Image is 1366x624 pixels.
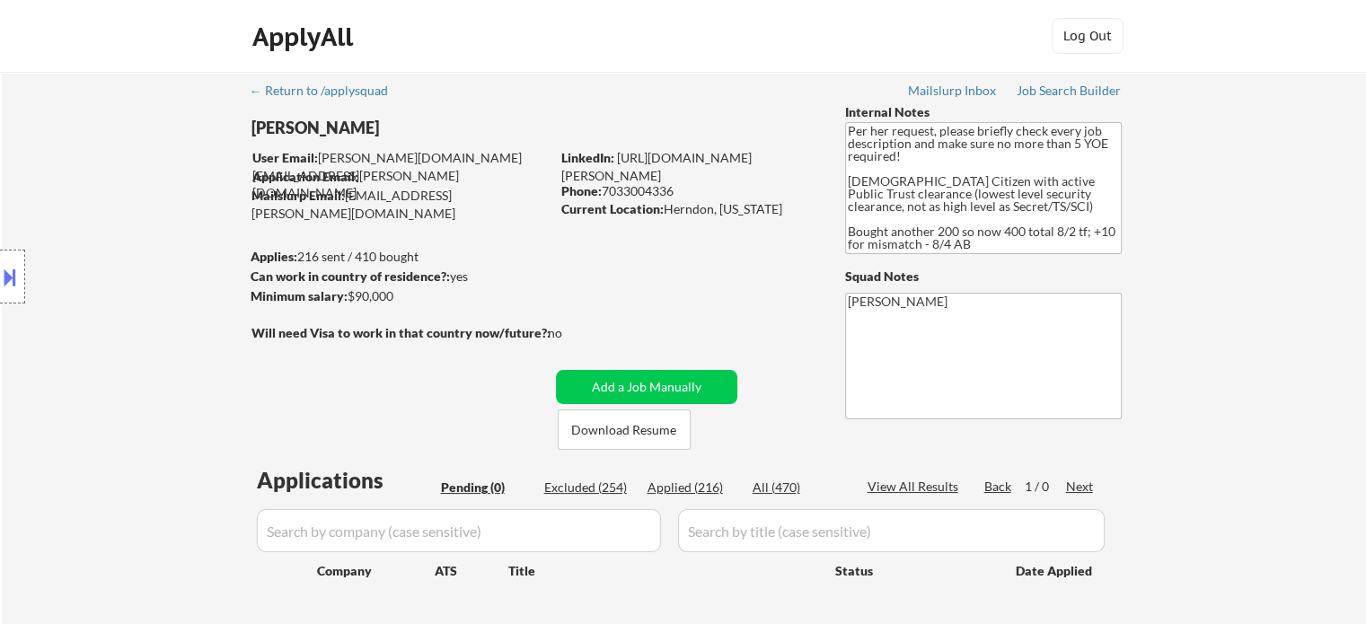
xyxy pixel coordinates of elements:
[558,409,691,450] button: Download Resume
[845,103,1122,121] div: Internal Notes
[544,479,634,497] div: Excluded (254)
[251,187,550,222] div: [EMAIL_ADDRESS][PERSON_NAME][DOMAIN_NAME]
[984,478,1013,496] div: Back
[1017,84,1122,97] div: Job Search Builder
[561,150,752,183] a: [URL][DOMAIN_NAME][PERSON_NAME]
[845,268,1122,286] div: Squad Notes
[1016,562,1095,580] div: Date Applied
[250,84,405,97] div: ← Return to /applysquad
[508,562,818,580] div: Title
[251,268,450,284] strong: Can work in country of residence?:
[561,183,602,198] strong: Phone:
[835,554,990,586] div: Status
[317,562,435,580] div: Company
[250,83,405,101] a: ← Return to /applysquad
[1017,83,1122,101] a: Job Search Builder
[252,149,550,202] div: [PERSON_NAME][DOMAIN_NAME][EMAIL_ADDRESS][PERSON_NAME][DOMAIN_NAME]
[441,479,531,497] div: Pending (0)
[548,324,599,342] div: no
[753,479,842,497] div: All (470)
[561,150,614,165] strong: LinkedIn:
[648,479,737,497] div: Applied (216)
[908,84,998,97] div: Mailslurp Inbox
[251,325,551,340] strong: Will need Visa to work in that country now/future?:
[1025,478,1066,496] div: 1 / 0
[556,370,737,404] button: Add a Job Manually
[868,478,964,496] div: View All Results
[561,182,815,200] div: 7033004336
[257,470,435,491] div: Applications
[678,509,1105,552] input: Search by title (case sensitive)
[561,201,664,216] strong: Current Location:
[908,83,998,101] a: Mailslurp Inbox
[561,200,815,218] div: Herndon, [US_STATE]
[251,268,544,286] div: yes
[1066,478,1095,496] div: Next
[257,509,661,552] input: Search by company (case sensitive)
[1052,18,1124,54] button: Log Out
[252,22,358,52] div: ApplyAll
[251,287,550,305] div: $90,000
[251,117,621,139] div: [PERSON_NAME]
[251,248,550,266] div: 216 sent / 410 bought
[435,562,508,580] div: ATS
